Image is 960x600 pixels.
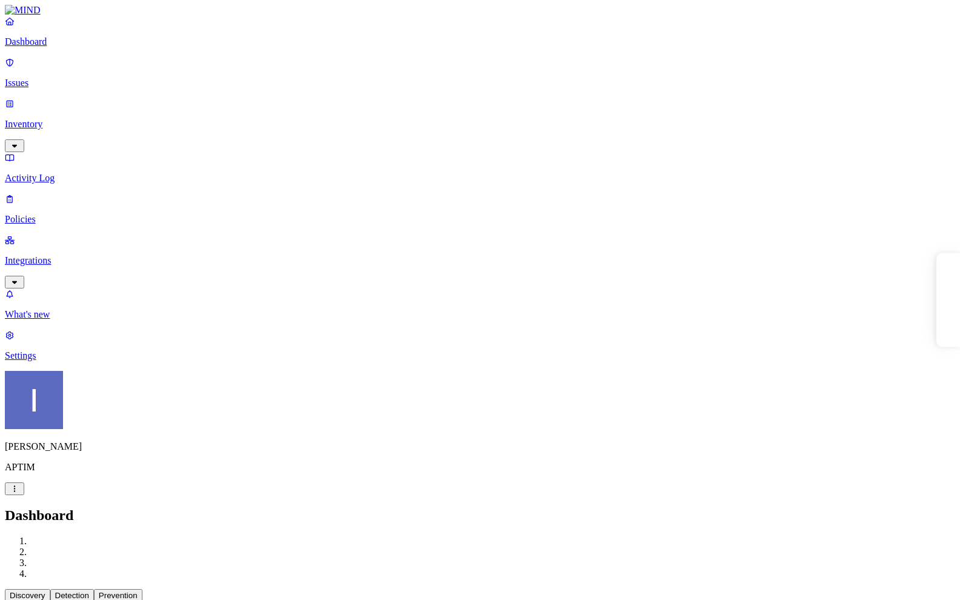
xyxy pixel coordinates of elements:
[5,16,955,47] a: Dashboard
[5,5,41,16] img: MIND
[5,462,955,473] p: APTIM
[5,255,955,266] p: Integrations
[5,214,955,225] p: Policies
[5,330,955,361] a: Settings
[5,173,955,184] p: Activity Log
[5,78,955,88] p: Issues
[5,288,955,320] a: What's new
[5,5,955,16] a: MIND
[5,193,955,225] a: Policies
[5,98,955,150] a: Inventory
[5,371,63,429] img: Itai Schwartz
[5,152,955,184] a: Activity Log
[5,507,955,524] h2: Dashboard
[5,57,955,88] a: Issues
[5,441,955,452] p: [PERSON_NAME]
[5,119,955,130] p: Inventory
[5,36,955,47] p: Dashboard
[5,309,955,320] p: What's new
[5,350,955,361] p: Settings
[5,235,955,287] a: Integrations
